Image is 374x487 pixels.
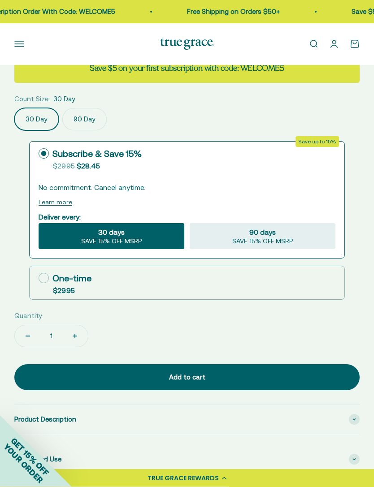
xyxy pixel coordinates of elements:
[14,405,360,434] summary: Product Description
[53,94,75,105] span: 30 Day
[148,474,219,483] div: TRUE GRACE REWARDS
[15,326,41,347] button: Decrease quantity
[14,311,43,322] label: Quantity:
[90,63,284,74] strong: Save $5 on your first subscription with code: WELCOME5
[14,94,50,105] legend: Count Size:
[2,442,45,485] span: YOUR ORDER
[14,365,360,391] button: Add to cart
[9,436,51,478] span: GET 15% OFF
[14,445,360,474] summary: Suggested Use
[32,372,342,383] div: Add to cart
[14,414,76,425] span: Product Description
[187,8,279,15] a: Free Shipping on Orders $50+
[62,326,88,347] button: Increase quantity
